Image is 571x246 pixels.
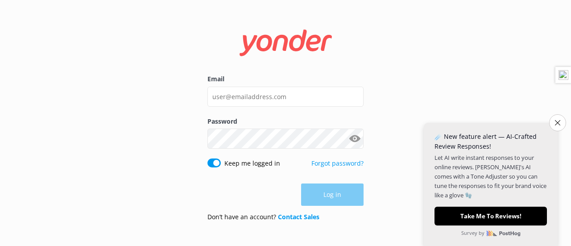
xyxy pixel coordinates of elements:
a: Contact Sales [278,213,319,221]
label: Password [207,117,364,126]
label: Keep me logged in [224,158,280,168]
p: Don’t have an account? [207,212,319,222]
a: Forgot password? [311,159,364,167]
label: Email [207,74,364,84]
input: user@emailaddress.com [207,87,364,107]
button: Show password [346,130,364,148]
